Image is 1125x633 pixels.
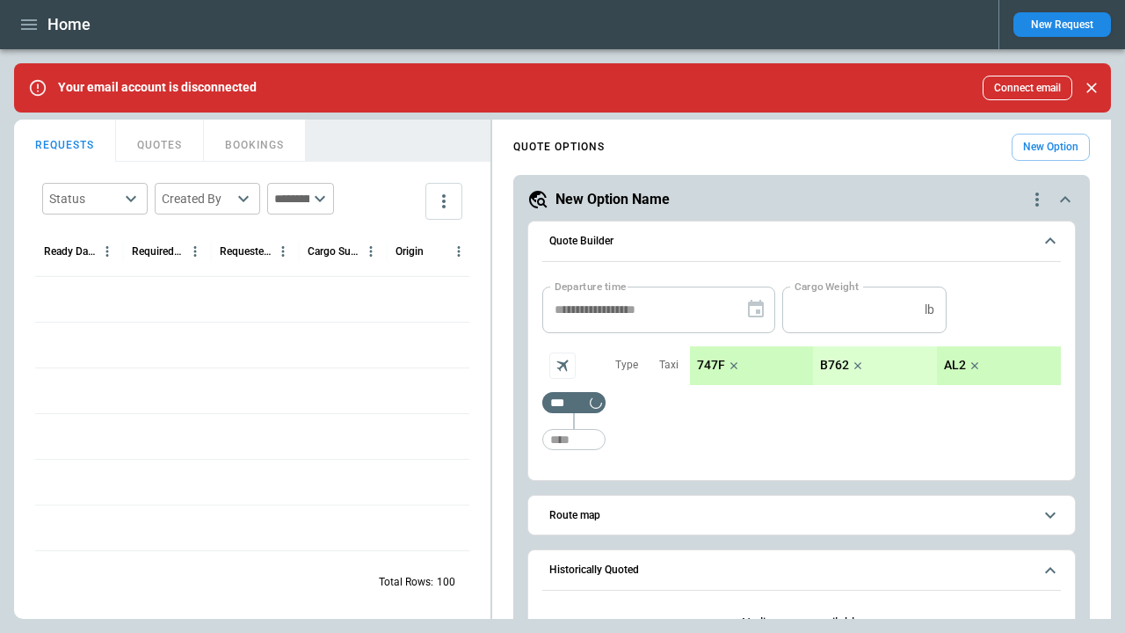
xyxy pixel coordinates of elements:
[542,496,1061,535] button: Route map
[542,392,606,413] div: Too short
[555,190,670,209] h5: New Option Name
[1012,134,1090,161] button: New Option
[549,564,639,576] h6: Historically Quoted
[659,358,679,373] p: Taxi
[925,302,934,317] p: lb
[272,240,294,263] button: Requested Route column menu
[549,353,576,379] span: Aircraft selection
[116,120,204,162] button: QUOTES
[795,279,859,294] label: Cargo Weight
[542,222,1061,262] button: Quote Builder
[542,287,1061,459] div: Quote Builder
[542,429,606,450] div: Too short
[1013,12,1111,37] button: New Request
[513,143,605,151] h4: QUOTE OPTIONS
[549,510,600,521] h6: Route map
[1079,76,1104,100] button: Close
[697,358,725,373] p: 747F
[983,76,1072,100] button: Connect email
[379,575,433,590] p: Total Rows:
[204,120,306,162] button: BOOKINGS
[549,236,613,247] h6: Quote Builder
[690,346,1061,385] div: scrollable content
[184,240,207,263] button: Required Date & Time (UTC) column menu
[132,245,184,258] div: Required Date & Time (UTC)
[1079,69,1104,107] div: dismiss
[615,358,638,373] p: Type
[58,80,257,95] p: Your email account is disconnected
[396,245,424,258] div: Origin
[820,358,849,373] p: B762
[542,550,1061,591] button: Historically Quoted
[220,245,272,258] div: Requested Route
[447,240,470,263] button: Origin column menu
[527,189,1076,210] button: New Option Namequote-option-actions
[437,575,455,590] p: 100
[425,183,462,220] button: more
[96,240,119,263] button: Ready Date & Time (UTC) column menu
[308,245,359,258] div: Cargo Summary
[14,120,116,162] button: REQUESTS
[555,279,627,294] label: Departure time
[47,14,91,35] h1: Home
[1027,189,1048,210] div: quote-option-actions
[49,190,120,207] div: Status
[944,358,966,373] p: AL2
[359,240,382,263] button: Cargo Summary column menu
[162,190,232,207] div: Created By
[44,245,96,258] div: Ready Date & Time (UTC)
